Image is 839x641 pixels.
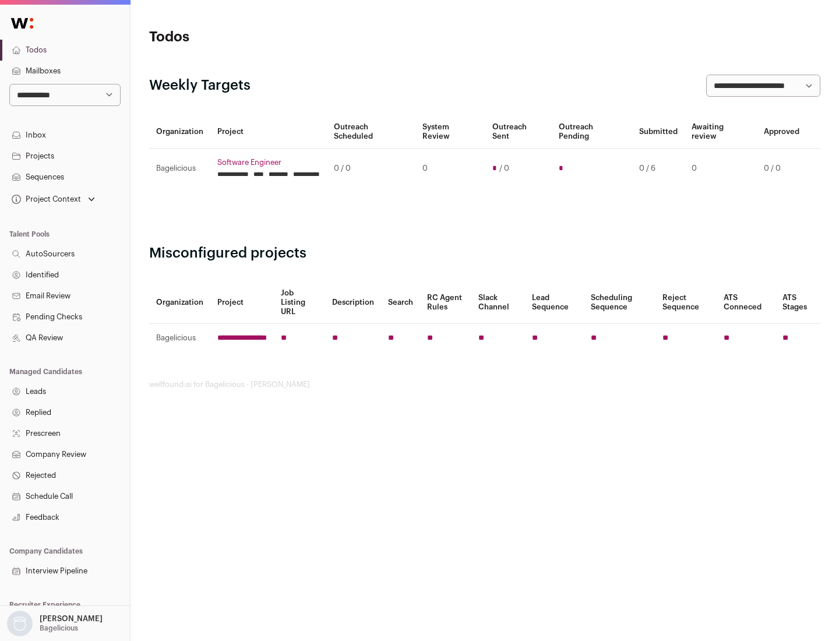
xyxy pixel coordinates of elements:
td: 0 / 0 [327,149,415,189]
span: / 0 [499,164,509,173]
th: Awaiting review [685,115,757,149]
th: Project [210,281,274,324]
th: Reject Sequence [655,281,717,324]
td: 0 / 6 [632,149,685,189]
th: Organization [149,115,210,149]
th: Outreach Pending [552,115,632,149]
footer: wellfound:ai for Bagelicious - [PERSON_NAME] [149,380,820,389]
a: Software Engineer [217,158,320,167]
button: Open dropdown [5,611,105,636]
img: Wellfound [5,12,40,35]
th: Slack Channel [471,281,525,324]
td: 0 [685,149,757,189]
td: 0 / 0 [757,149,806,189]
th: Lead Sequence [525,281,584,324]
th: Description [325,281,381,324]
td: Bagelicious [149,149,210,189]
th: System Review [415,115,485,149]
th: ATS Stages [775,281,820,324]
th: RC Agent Rules [420,281,471,324]
p: [PERSON_NAME] [40,614,103,624]
th: Organization [149,281,210,324]
h1: Todos [149,28,373,47]
th: Job Listing URL [274,281,325,324]
h2: Weekly Targets [149,76,251,95]
td: 0 [415,149,485,189]
p: Bagelicious [40,624,78,633]
th: ATS Conneced [717,281,775,324]
div: Project Context [9,195,81,204]
th: Outreach Scheduled [327,115,415,149]
th: Outreach Sent [485,115,552,149]
th: Project [210,115,327,149]
button: Open dropdown [9,191,97,207]
th: Submitted [632,115,685,149]
th: Approved [757,115,806,149]
h2: Misconfigured projects [149,244,820,263]
th: Search [381,281,420,324]
td: Bagelicious [149,324,210,353]
img: nopic.png [7,611,33,636]
th: Scheduling Sequence [584,281,655,324]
